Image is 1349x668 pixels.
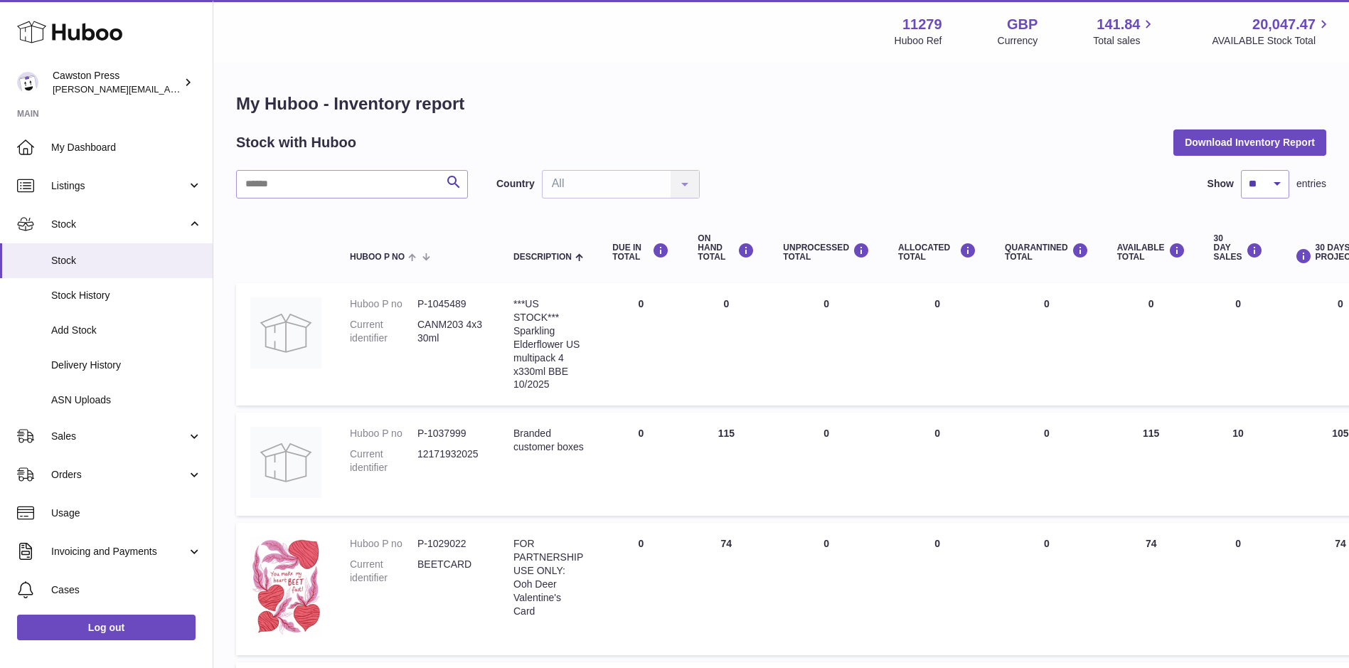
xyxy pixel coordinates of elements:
[783,243,870,262] div: UNPROCESSED Total
[51,324,202,337] span: Add Stock
[53,69,181,96] div: Cawston Press
[1093,34,1156,48] span: Total sales
[1044,298,1050,309] span: 0
[250,537,321,637] img: product image
[350,253,405,262] span: Huboo P no
[612,243,669,262] div: DUE IN TOTAL
[1103,523,1200,655] td: 74
[1200,413,1277,516] td: 10
[598,283,683,405] td: 0
[1212,15,1332,48] a: 20,047.47 AVAILABLE Stock Total
[1097,15,1140,34] span: 141.84
[417,447,485,475] dd: 12171932025
[769,283,884,405] td: 0
[769,523,884,655] td: 0
[1252,15,1316,34] span: 20,047.47
[17,72,38,93] img: thomas.carson@cawstonpress.com
[1044,538,1050,549] span: 0
[51,179,187,193] span: Listings
[350,427,417,440] dt: Huboo P no
[1207,177,1234,191] label: Show
[350,297,417,311] dt: Huboo P no
[1007,15,1038,34] strong: GBP
[350,447,417,475] dt: Current identifier
[417,427,485,440] dd: P-1037999
[1214,234,1263,263] div: 30 DAY SALES
[51,141,202,154] span: My Dashboard
[417,558,485,585] dd: BEETCARD
[683,523,769,655] td: 74
[350,318,417,345] dt: Current identifier
[598,523,683,655] td: 0
[598,413,683,516] td: 0
[884,283,991,405] td: 0
[417,537,485,551] dd: P-1029022
[17,615,196,640] a: Log out
[884,523,991,655] td: 0
[236,133,356,152] h2: Stock with Huboo
[350,537,417,551] dt: Huboo P no
[51,393,202,407] span: ASN Uploads
[898,243,976,262] div: ALLOCATED Total
[51,468,187,482] span: Orders
[513,427,584,454] div: Branded customer boxes
[895,34,942,48] div: Huboo Ref
[51,289,202,302] span: Stock History
[350,558,417,585] dt: Current identifier
[496,177,535,191] label: Country
[1117,243,1185,262] div: AVAILABLE Total
[998,34,1038,48] div: Currency
[683,413,769,516] td: 115
[250,427,321,498] img: product image
[250,297,321,369] img: product image
[51,507,202,520] span: Usage
[53,83,361,95] span: [PERSON_NAME][EMAIL_ADDRESS][PERSON_NAME][DOMAIN_NAME]
[769,413,884,516] td: 0
[1103,283,1200,405] td: 0
[51,583,202,597] span: Cases
[513,253,572,262] span: Description
[513,537,584,617] div: FOR PARTNERSHIP USE ONLY: Ooh Deer Valentine's Card
[1044,428,1050,439] span: 0
[1103,413,1200,516] td: 115
[1296,177,1326,191] span: entries
[1200,523,1277,655] td: 0
[51,430,187,443] span: Sales
[1173,129,1326,155] button: Download Inventory Report
[51,254,202,267] span: Stock
[884,413,991,516] td: 0
[1200,283,1277,405] td: 0
[417,318,485,345] dd: CANM203 4x330ml
[902,15,942,34] strong: 11279
[417,297,485,311] dd: P-1045489
[698,234,755,263] div: ON HAND Total
[51,545,187,558] span: Invoicing and Payments
[1005,243,1089,262] div: QUARANTINED Total
[51,218,187,231] span: Stock
[513,297,584,391] div: ***US STOCK*** Sparkling Elderflower US multipack 4 x330ml BBE 10/2025
[236,92,1326,115] h1: My Huboo - Inventory report
[683,283,769,405] td: 0
[51,359,202,372] span: Delivery History
[1093,15,1156,48] a: 141.84 Total sales
[1212,34,1332,48] span: AVAILABLE Stock Total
